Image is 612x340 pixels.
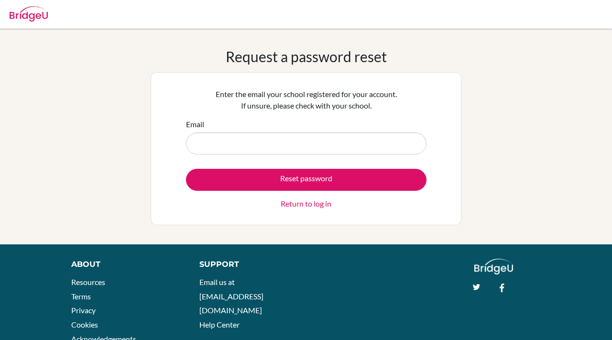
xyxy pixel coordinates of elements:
[226,48,387,65] h1: Request a password reset
[71,259,178,270] div: About
[71,320,98,329] a: Cookies
[199,259,296,270] div: Support
[474,259,513,274] img: logo_white@2x-f4f0deed5e89b7ecb1c2cc34c3e3d731f90f0f143d5ea2071677605dd97b5244.png
[71,306,96,315] a: Privacy
[71,277,105,286] a: Resources
[186,88,426,111] p: Enter the email your school registered for your account. If unsure, please check with your school.
[281,198,331,209] a: Return to log in
[199,320,240,329] a: Help Center
[199,277,263,315] a: Email us at [EMAIL_ADDRESS][DOMAIN_NAME]
[71,292,91,301] a: Terms
[186,119,204,130] label: Email
[186,169,426,191] button: Reset password
[10,6,48,22] img: Bridge-U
